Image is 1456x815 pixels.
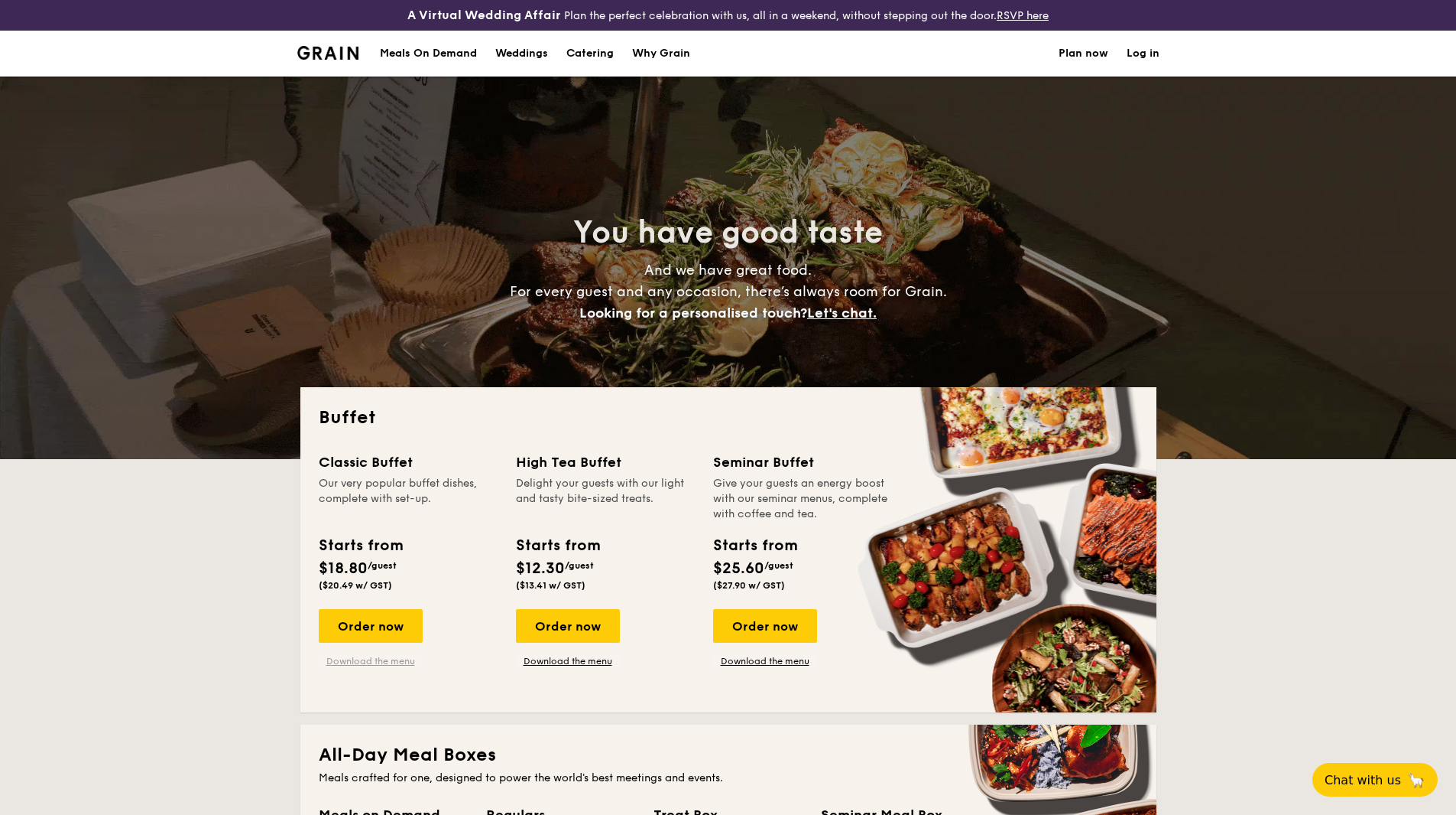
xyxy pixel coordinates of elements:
[516,580,585,591] span: ($13.41 w/ GST)
[573,214,883,251] span: You have good taste
[713,655,817,667] a: Download the menu
[565,560,594,571] span: /guest
[319,452,498,473] div: Classic Buffet
[368,560,397,571] span: /guest
[380,31,477,77] div: Meals On Demand
[319,476,498,522] div: Our very popular buffet dishes, complete with set-up.
[713,534,796,557] div: Starts from
[486,31,557,77] a: Weddings
[319,534,402,557] div: Starts from
[713,609,817,643] div: Order now
[713,476,892,522] div: Give your guests an energy boost with our seminar menus, complete with coffee and tea.
[1127,31,1159,77] a: Log in
[516,609,620,643] div: Order now
[516,655,620,667] a: Download the menu
[1407,771,1425,789] span: 🦙
[319,609,423,643] div: Order now
[319,743,1138,768] h2: All-Day Meal Boxes
[297,46,359,60] img: Grain
[713,559,764,578] span: $25.60
[764,560,793,571] span: /guest
[371,31,486,77] a: Meals On Demand
[319,655,423,667] a: Download the menu
[997,9,1049,22] a: RSVP here
[713,580,785,591] span: ($27.90 w/ GST)
[566,31,614,77] h1: Catering
[557,31,623,77] a: Catering
[407,6,561,24] h4: A Virtual Wedding Affair
[319,771,1138,786] div: Meals crafted for one, designed to power the world's best meetings and events.
[319,580,392,591] span: ($20.49 w/ GST)
[1059,31,1108,77] a: Plan now
[319,559,368,578] span: $18.80
[713,452,892,473] div: Seminar Buffet
[516,559,565,578] span: $12.30
[623,31,699,77] a: Why Grain
[807,305,877,321] span: Let's chat.
[510,262,947,321] span: And we have great food. For every guest and any occasion, there’s always room for Grain.
[516,452,695,473] div: High Tea Buffet
[297,46,359,60] a: Logotype
[288,6,1169,24] div: Plan the perfect celebration with us, all in a weekend, without stepping out the door.
[319,406,1138,430] h2: Buffet
[516,534,599,557] div: Starts from
[516,476,695,522] div: Delight your guests with our light and tasty bite-sized treats.
[495,31,548,77] div: Weddings
[579,305,807,321] span: Looking for a personalised touch?
[1312,763,1438,797] button: Chat with us🦙
[632,31,690,77] div: Why Grain
[1325,773,1401,787] span: Chat with us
